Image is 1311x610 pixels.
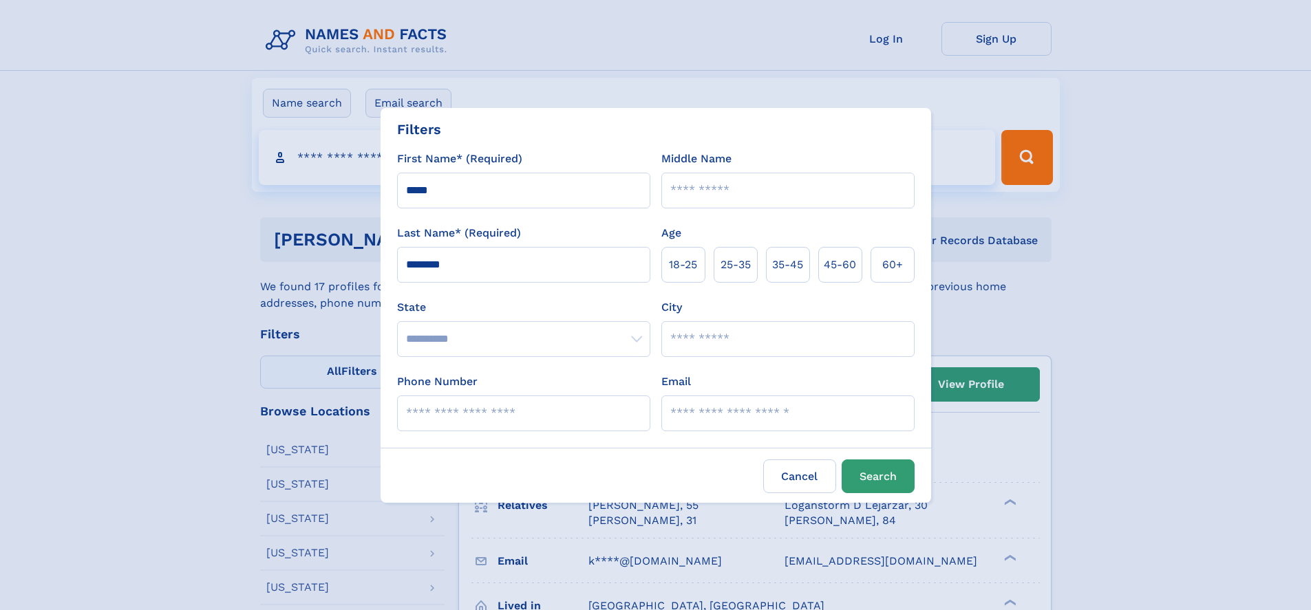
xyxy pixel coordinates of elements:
label: State [397,299,650,316]
span: 35‑45 [772,257,803,273]
label: Middle Name [661,151,732,167]
span: 18‑25 [669,257,697,273]
div: Filters [397,119,441,140]
label: Phone Number [397,373,478,390]
label: Age [661,225,681,241]
span: 60+ [882,257,903,273]
label: Cancel [763,459,836,493]
label: Email [661,373,691,390]
label: City [661,299,682,316]
label: Last Name* (Required) [397,225,521,241]
button: Search [842,459,915,493]
label: First Name* (Required) [397,151,522,167]
span: 25‑35 [721,257,751,273]
span: 45‑60 [824,257,856,273]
